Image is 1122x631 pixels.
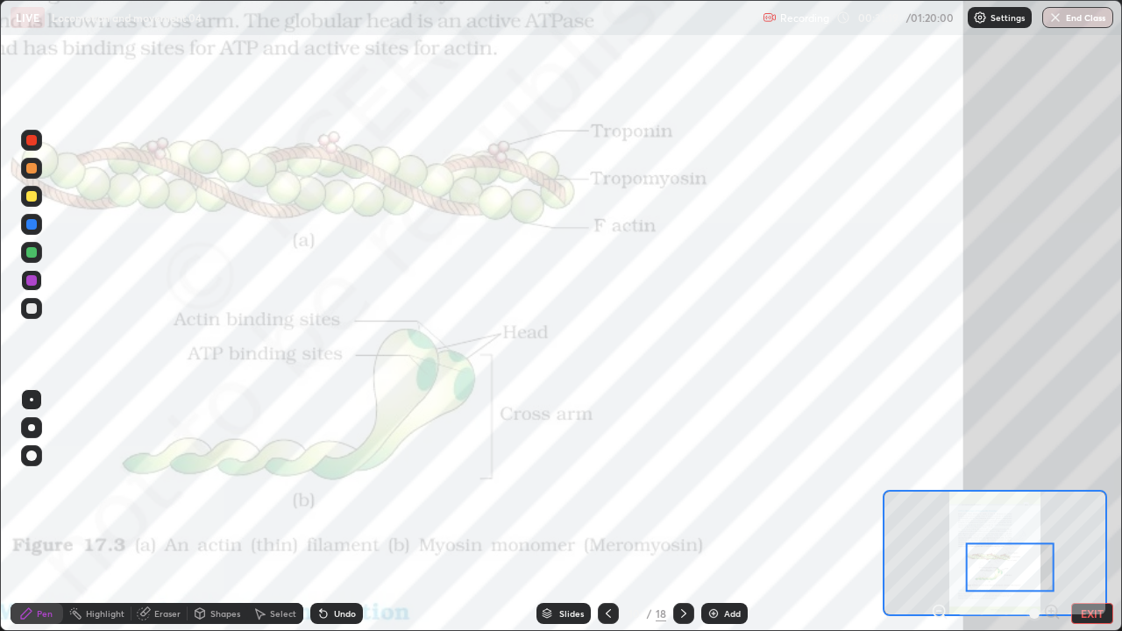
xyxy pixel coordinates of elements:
p: Settings [991,13,1025,22]
div: 18 [656,606,666,621]
img: end-class-cross [1048,11,1062,25]
div: / [647,608,652,619]
div: Undo [334,609,356,618]
p: LIVE [16,11,39,25]
button: End Class [1042,7,1113,28]
div: Pen [37,609,53,618]
div: Add [724,609,741,618]
p: Locomotion and movement 04 [52,11,202,25]
div: Highlight [86,609,124,618]
div: Slides [559,609,584,618]
button: EXIT [1071,603,1113,624]
div: Eraser [154,609,181,618]
img: recording.375f2c34.svg [763,11,777,25]
img: class-settings-icons [973,11,987,25]
div: Select [270,609,296,618]
div: 10 [626,608,643,619]
p: Recording [780,11,829,25]
div: Shapes [210,609,240,618]
img: add-slide-button [707,606,721,620]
